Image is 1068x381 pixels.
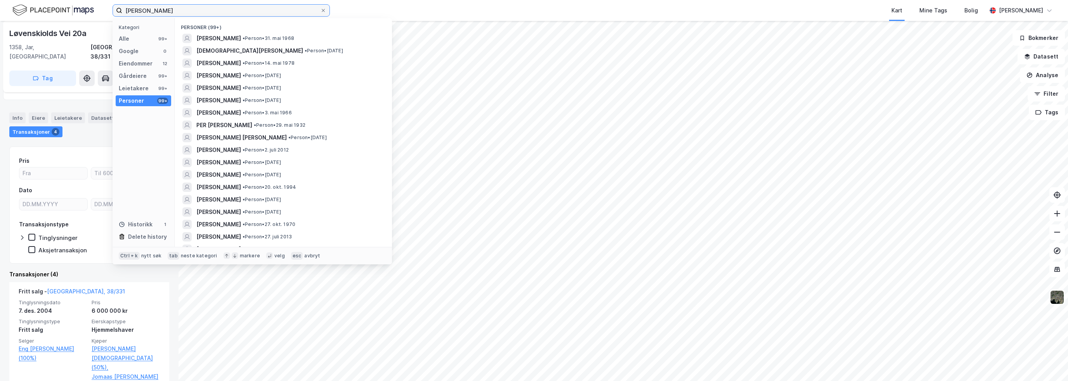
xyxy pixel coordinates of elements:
[196,83,241,93] span: [PERSON_NAME]
[919,6,947,15] div: Mine Tags
[196,232,241,241] span: [PERSON_NAME]
[305,48,307,53] span: •
[157,73,168,79] div: 99+
[88,112,117,123] div: Datasett
[162,221,168,228] div: 1
[891,6,902,15] div: Kart
[1029,344,1068,381] div: Kontrollprogram for chat
[1013,30,1065,46] button: Bokmerker
[162,60,168,67] div: 12
[243,97,281,103] span: Person • [DATE]
[243,246,245,252] span: •
[196,34,241,43] span: [PERSON_NAME]
[243,234,245,240] span: •
[243,60,295,66] span: Person • 14. mai 1978
[243,85,281,91] span: Person • [DATE]
[196,158,241,167] span: [PERSON_NAME]
[19,344,87,363] a: Eng [PERSON_NAME] (100%)
[19,338,87,344] span: Selger
[240,253,260,259] div: markere
[119,96,144,105] div: Personer
[243,60,245,66] span: •
[196,245,241,254] span: [PERSON_NAME]
[1050,290,1065,305] img: 9k=
[157,36,168,42] div: 99+
[243,184,245,190] span: •
[92,299,160,306] span: Pris
[1028,86,1065,102] button: Filter
[196,108,241,117] span: [PERSON_NAME]
[19,287,125,299] div: Fritt salg -
[162,48,168,54] div: 0
[19,198,87,210] input: DD.MM.YYYY
[175,18,392,32] div: Personer (99+)
[38,234,78,241] div: Tinglysninger
[254,122,256,128] span: •
[168,252,179,260] div: tab
[243,72,245,78] span: •
[19,318,87,325] span: Tinglysningstype
[119,252,140,260] div: Ctrl + k
[12,3,94,17] img: logo.f888ab2527a4732fd821a326f86c7f29.svg
[243,35,294,41] span: Person • 31. mai 1968
[92,344,160,372] a: [PERSON_NAME][DEMOGRAPHIC_DATA] (50%),
[196,207,241,217] span: [PERSON_NAME]
[243,147,289,153] span: Person • 2. juli 2012
[243,172,245,178] span: •
[243,35,245,41] span: •
[157,98,168,104] div: 99+
[243,197,245,202] span: •
[92,325,160,334] div: Hjemmelshaver
[29,112,48,123] div: Eiere
[181,253,217,259] div: neste kategori
[243,159,281,166] span: Person • [DATE]
[92,318,160,325] span: Eierskapstype
[243,85,245,91] span: •
[119,24,171,30] div: Kategori
[196,46,303,55] span: [DEMOGRAPHIC_DATA][PERSON_NAME]
[1018,49,1065,64] button: Datasett
[9,71,76,86] button: Tag
[9,27,88,40] div: Løvenskiolds Vei 20a
[157,85,168,91] div: 99+
[92,338,160,344] span: Kjøper
[119,34,129,43] div: Alle
[288,134,327,141] span: Person • [DATE]
[196,170,241,179] span: [PERSON_NAME]
[91,198,159,210] input: DD.MM.YYYY
[119,84,149,93] div: Leietakere
[119,59,153,68] div: Eiendommer
[9,126,62,137] div: Transaksjoner
[243,72,281,79] span: Person • [DATE]
[288,134,291,140] span: •
[196,220,241,229] span: [PERSON_NAME]
[1029,105,1065,120] button: Tags
[243,221,295,228] span: Person • 27. okt. 1970
[19,299,87,306] span: Tinglysningsdato
[243,209,281,215] span: Person • [DATE]
[119,220,153,229] div: Historikk
[274,253,285,259] div: velg
[243,197,281,203] span: Person • [DATE]
[243,159,245,165] span: •
[119,47,139,56] div: Google
[304,253,320,259] div: avbryt
[243,172,281,178] span: Person • [DATE]
[122,5,320,16] input: Søk på adresse, matrikkel, gårdeiere, leietakere eller personer
[254,122,305,128] span: Person • 29. mai 1932
[141,253,162,259] div: nytt søk
[19,325,87,334] div: Fritt salg
[9,112,26,123] div: Info
[38,247,87,254] div: Aksjetransaksjon
[1020,67,1065,83] button: Analyse
[19,306,87,315] div: 7. des. 2004
[119,71,147,81] div: Gårdeiere
[291,252,303,260] div: esc
[243,234,292,240] span: Person • 27. juli 2013
[243,221,245,227] span: •
[47,288,125,295] a: [GEOGRAPHIC_DATA], 38/331
[196,183,241,192] span: [PERSON_NAME]
[305,48,343,54] span: Person • [DATE]
[196,195,241,204] span: [PERSON_NAME]
[243,110,292,116] span: Person • 3. mai 1966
